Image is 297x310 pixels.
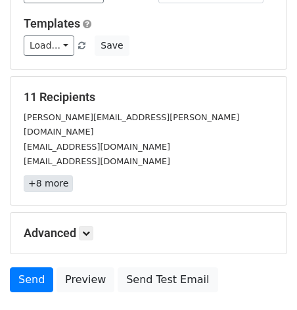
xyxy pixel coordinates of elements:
small: [EMAIL_ADDRESS][DOMAIN_NAME] [24,156,170,166]
a: Send [10,267,53,292]
a: Load... [24,35,74,56]
small: [EMAIL_ADDRESS][DOMAIN_NAME] [24,142,170,152]
small: [PERSON_NAME][EMAIL_ADDRESS][PERSON_NAME][DOMAIN_NAME] [24,112,239,137]
h5: 11 Recipients [24,90,273,104]
a: Preview [57,267,114,292]
a: Templates [24,16,80,30]
a: +8 more [24,175,73,192]
h5: Advanced [24,226,273,240]
button: Save [95,35,129,56]
iframe: Chat Widget [231,247,297,310]
a: Send Test Email [118,267,217,292]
